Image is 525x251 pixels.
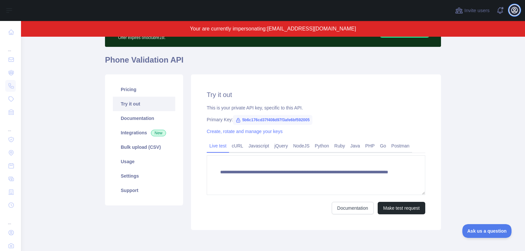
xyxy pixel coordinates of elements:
[246,141,272,151] a: Javascript
[332,202,374,214] a: Documentation
[113,183,175,198] a: Support
[462,224,512,238] iframe: Toggle Customer Support
[113,82,175,97] a: Pricing
[5,119,16,132] div: ...
[378,202,425,214] button: Make test request
[105,55,441,70] h1: Phone Validation API
[190,26,267,31] span: Your are currently impersonating:
[113,97,175,111] a: Try it out
[233,115,312,125] span: 5b6c176cd37f408d97f3afe6bf592005
[5,39,16,52] div: ...
[332,141,348,151] a: Ruby
[207,116,425,123] div: Primary Key:
[348,141,363,151] a: Java
[207,90,425,99] h2: Try it out
[207,105,425,111] div: This is your private API key, specific to this API.
[377,141,389,151] a: Go
[363,141,377,151] a: PHP
[113,154,175,169] a: Usage
[312,141,332,151] a: Python
[207,129,283,134] a: Create, rotate and manage your keys
[151,130,166,136] span: New
[229,141,246,151] a: cURL
[272,141,290,151] a: jQuery
[454,5,491,16] button: Invite users
[267,26,356,31] span: [EMAIL_ADDRESS][DOMAIN_NAME]
[113,169,175,183] a: Settings
[207,141,229,151] a: Live test
[389,141,412,151] a: Postman
[113,126,175,140] a: Integrations New
[113,111,175,126] a: Documentation
[5,212,16,225] div: ...
[113,140,175,154] a: Bulk upload (CSV)
[290,141,312,151] a: NodeJS
[464,7,490,14] span: Invite users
